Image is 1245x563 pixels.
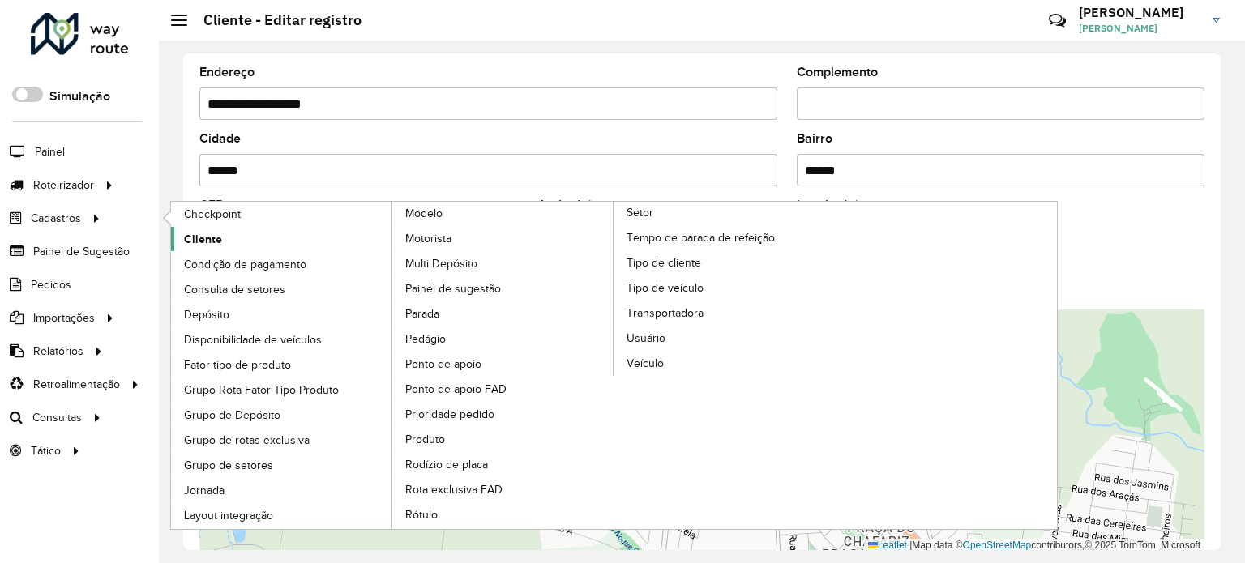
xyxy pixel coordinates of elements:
[199,195,224,215] label: CEP
[171,403,393,427] a: Grupo de Depósito
[405,381,507,398] span: Ponto de apoio FAD
[184,206,241,223] span: Checkpoint
[614,250,836,275] a: Tipo de cliente
[909,540,912,551] span: |
[392,452,614,476] a: Rodízio de placa
[184,256,306,273] span: Condição de pagamento
[184,432,310,449] span: Grupo de rotas exclusiva
[171,252,393,276] a: Condição de pagamento
[171,428,393,452] a: Grupo de rotas exclusiva
[184,407,280,424] span: Grupo de Depósito
[1079,5,1200,20] h3: [PERSON_NAME]
[614,301,836,325] a: Transportadora
[1079,21,1200,36] span: [PERSON_NAME]
[797,195,859,215] label: Longitude
[1040,3,1075,38] a: Contato Rápido
[864,539,1204,552] div: Map data © contributors,© 2025 TomTom, Microsoft
[32,409,82,426] span: Consultas
[199,129,241,148] label: Cidade
[405,431,445,448] span: Produto
[171,377,393,402] a: Grupo Rota Fator Tipo Produto
[392,251,614,275] a: Multi Depósito
[392,427,614,451] a: Produto
[171,453,393,477] a: Grupo de setores
[405,406,494,423] span: Prioridade pedido
[627,279,704,296] span: Tipo de veículo
[392,377,614,401] a: Ponto de apoio FAD
[184,356,291,373] span: Fator tipo de produto
[392,402,614,426] a: Prioridade pedido
[171,227,393,251] a: Cliente
[33,243,130,260] span: Painel de Sugestão
[405,255,477,272] span: Multi Depósito
[184,507,273,524] span: Layout integração
[392,352,614,376] a: Ponto de apoio
[963,540,1032,551] a: OpenStreetMap
[33,177,94,194] span: Roteirizador
[187,11,362,29] h2: Cliente - Editar registro
[405,506,438,523] span: Rótulo
[614,351,836,375] a: Veículo
[184,231,222,248] span: Cliente
[171,277,393,301] a: Consulta de setores
[541,195,593,215] label: Latitude
[171,327,393,352] a: Disponibilidade de veículos
[627,229,775,246] span: Tempo de parada de refeição
[392,326,614,351] a: Pedágio
[405,205,443,222] span: Modelo
[405,230,451,247] span: Motorista
[35,143,65,160] span: Painel
[184,306,229,323] span: Depósito
[184,331,322,348] span: Disponibilidade de veículos
[171,202,393,226] a: Checkpoint
[868,540,907,551] a: Leaflet
[627,330,665,347] span: Usuário
[392,301,614,326] a: Parada
[31,276,71,293] span: Pedidos
[171,202,614,529] a: Modelo
[405,456,488,473] span: Rodízio de placa
[627,355,664,372] span: Veículo
[49,87,110,106] label: Simulação
[627,204,653,221] span: Setor
[614,326,836,350] a: Usuário
[392,276,614,301] a: Painel de sugestão
[405,481,503,498] span: Rota exclusiva FAD
[184,281,285,298] span: Consulta de setores
[405,331,446,348] span: Pedágio
[171,352,393,377] a: Fator tipo de produto
[614,275,836,300] a: Tipo de veículo
[797,129,832,148] label: Bairro
[171,302,393,326] a: Depósito
[33,376,120,393] span: Retroalimentação
[405,305,439,322] span: Parada
[405,280,501,297] span: Painel de sugestão
[184,382,339,399] span: Grupo Rota Fator Tipo Produto
[171,503,393,527] a: Layout integração
[797,62,878,82] label: Complemento
[392,502,614,527] a: Rótulo
[392,477,614,501] a: Rota exclusiva FAD
[614,225,836,250] a: Tempo de parada de refeição
[184,482,225,499] span: Jornada
[199,62,255,82] label: Endereço
[392,226,614,250] a: Motorista
[627,305,704,322] span: Transportadora
[392,202,836,529] a: Setor
[33,309,95,326] span: Importações
[33,343,83,360] span: Relatórios
[627,254,701,271] span: Tipo de cliente
[171,478,393,502] a: Jornada
[31,442,61,459] span: Tático
[405,356,481,373] span: Ponto de apoio
[31,210,81,227] span: Cadastros
[184,457,273,474] span: Grupo de setores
